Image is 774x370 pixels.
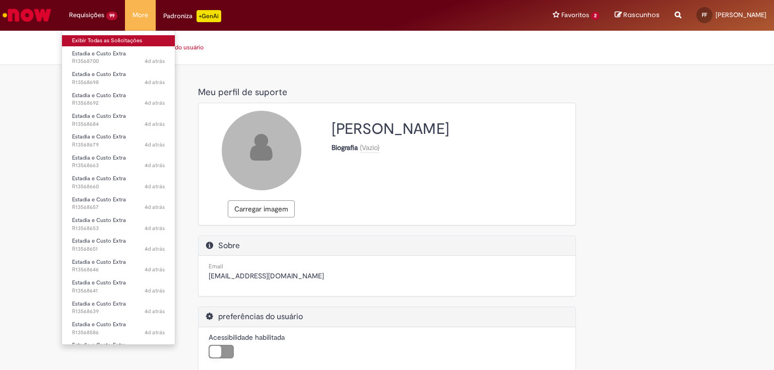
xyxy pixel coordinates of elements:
[145,266,165,273] time: 25/09/2025 19:54:57
[145,329,165,336] time: 25/09/2025 18:58:13
[72,92,126,99] span: Estadia e Custo Extra
[145,203,165,211] time: 25/09/2025 20:05:19
[145,225,165,232] span: 4d atrás
[62,173,175,192] a: Aberto R13568660 : Estadia e Custo Extra
[72,237,126,245] span: Estadia e Custo Extra
[145,99,165,107] span: 4d atrás
[145,162,165,169] span: 4d atrás
[145,245,165,253] span: 4d atrás
[62,236,175,254] a: Aberto R13568651 : Estadia e Custo Extra
[360,143,379,152] span: (Vazio)
[106,12,117,20] span: 99
[72,57,165,65] span: R13568700
[72,203,165,211] span: R13568657
[163,10,221,22] div: Padroniza
[72,321,126,328] span: Estadia e Custo Extra
[160,43,204,51] a: Perfil do usuário
[72,70,126,78] span: Estadia e Custo Extra
[72,50,126,57] span: Estadia e Custo Extra
[69,10,104,20] span: Requisições
[62,90,175,109] a: Aberto R13568692 : Estadia e Custo Extra
[62,48,175,67] a: Aberto R13568700 : Estadia e Custo Extra
[72,175,126,182] span: Estadia e Custo Extra
[62,35,175,46] a: Exibir Todas as Solicitações
[209,262,223,270] small: Email
[72,225,165,233] span: R13568653
[197,10,221,22] p: +GenAi
[332,121,568,137] h2: [PERSON_NAME]
[145,79,165,86] span: 4d atrás
[72,120,165,128] span: R13568684
[145,141,165,149] span: 4d atrás
[145,287,165,294] time: 25/09/2025 19:51:21
[332,143,360,152] strong: Biografia
[615,11,660,20] a: Rascunhos
[702,12,707,18] span: FF
[72,112,126,120] span: Estadia e Custo Extra
[62,257,175,275] a: Aberto R13568646 : Estadia e Custo Extra
[716,11,766,19] span: [PERSON_NAME]
[591,12,600,20] span: 2
[62,69,175,88] a: Aberto R13568698 : Estadia e Custo Extra
[145,329,165,336] span: 4d atrás
[72,154,126,162] span: Estadia e Custo Extra
[133,10,148,20] span: More
[62,299,175,317] a: Aberto R13568639 : Estadia e Custo Extra
[62,153,175,171] a: Aberto R13568663 : Estadia e Custo Extra
[145,308,165,315] span: 4d atrás
[145,162,165,169] time: 25/09/2025 20:12:40
[72,196,126,203] span: Estadia e Custo Extra
[145,183,165,190] span: 4d atrás
[1,5,53,25] img: ServiceNow
[72,183,165,191] span: R13568660
[209,271,324,280] span: [EMAIL_ADDRESS][DOMAIN_NAME]
[62,340,175,358] a: Aberto R13568579 : Estadia e Custo Extra
[145,79,165,86] time: 25/09/2025 20:36:28
[72,279,126,286] span: Estadia e Custo Extra
[206,241,568,251] h2: Sobre
[72,266,165,274] span: R13568646
[72,245,165,253] span: R13568651
[62,194,175,213] a: Aberto R13568657 : Estadia e Custo Extra
[198,87,287,98] span: Meu perfil de suporte
[72,216,126,224] span: Estadia e Custo Extra
[62,319,175,338] a: Aberto R13568586 : Estadia e Custo Extra
[72,308,165,316] span: R13568639
[100,38,478,57] ul: Trilhas de página
[145,183,165,190] time: 25/09/2025 20:09:08
[72,162,165,170] span: R13568663
[62,131,175,150] a: Aberto R13568679 : Estadia e Custo Extra
[72,99,165,107] span: R13568692
[145,120,165,128] span: 4d atrás
[62,111,175,129] a: Aberto R13568684 : Estadia e Custo Extra
[145,245,165,253] time: 25/09/2025 19:58:34
[145,225,165,232] time: 25/09/2025 20:02:23
[145,203,165,211] span: 4d atrás
[623,10,660,20] span: Rascunhos
[72,329,165,337] span: R13568586
[145,266,165,273] span: 4d atrás
[209,332,285,342] label: Acessibilidade habilitada
[72,258,126,266] span: Estadia e Custo Extra
[360,143,379,152] span: Biografia - (Vazio) - Pressione enter para editar
[62,277,175,296] a: Aberto R13568641 : Estadia e Custo Extra
[145,308,165,315] time: 25/09/2025 19:47:53
[561,10,589,20] span: Favoritos
[72,141,165,149] span: R13568679
[61,30,175,345] ul: Requisições
[206,312,568,322] h2: preferências do usuário
[72,341,126,349] span: Estadia e Custo Extra
[72,287,165,295] span: R13568641
[62,215,175,234] a: Aberto R13568653 : Estadia e Custo Extra
[72,79,165,87] span: R13568698
[72,300,126,308] span: Estadia e Custo Extra
[228,200,295,217] button: Carregar imagem
[145,287,165,294] span: 4d atrás
[145,57,165,65] span: 4d atrás
[72,133,126,140] span: Estadia e Custo Extra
